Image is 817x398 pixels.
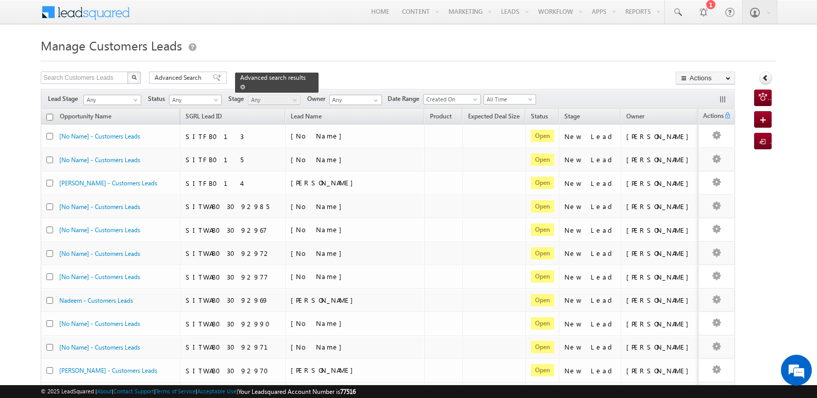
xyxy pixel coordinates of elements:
span: All Time [484,95,533,104]
span: [No Name] [291,131,347,140]
a: Any [248,95,301,105]
span: Stage [228,94,248,103]
a: [No Name] - Customers Leads [59,273,140,281]
span: Any [170,95,219,105]
a: Stage [559,111,585,124]
span: [PERSON_NAME] [291,178,358,187]
span: Advanced search results [240,74,306,81]
div: SITWAB03092971 [186,342,280,352]
input: Check all records [46,114,53,120]
span: Manage Customers Leads [41,37,182,54]
div: New Lead [564,296,616,305]
div: New Lead [564,342,616,352]
div: [PERSON_NAME] [626,226,694,235]
a: Status [526,111,553,124]
div: SITWAB03092972 [186,249,280,258]
div: [PERSON_NAME] [626,342,694,352]
div: New Lead [564,272,616,282]
span: Your Leadsquared Account Number is [238,388,356,395]
a: SGRL Lead ID [180,111,227,124]
span: Lead Name [286,111,327,124]
button: Actions [676,72,735,84]
textarea: Type your message and hit 'Enter' [13,95,188,308]
input: Type to Search [329,95,382,105]
img: d_60004797649_company_0_60004797649 [18,54,43,67]
div: [PERSON_NAME] [626,155,694,164]
span: Open [531,223,554,236]
div: SITFB015 [186,155,280,164]
div: [PERSON_NAME] [626,132,694,141]
a: Nadeem - Customers Leads [59,297,133,304]
a: [No Name] - Customers Leads [59,156,140,164]
div: Chat with us now [54,54,173,67]
a: Show All Items [368,95,381,106]
span: Owner [307,94,329,103]
div: [PERSON_NAME] [626,249,694,258]
span: Date Range [388,94,423,103]
span: Owner [626,112,644,120]
a: Any [169,95,222,105]
span: [No Name] [291,249,347,257]
div: [PERSON_NAME] [626,319,694,328]
div: New Lead [564,179,616,188]
span: [No Name] [291,342,347,351]
span: [No Name] [291,225,347,234]
span: [No Name] [291,202,347,211]
div: SITWAB03092967 [186,226,280,235]
span: Stage [564,112,580,120]
em: Start Chat [140,317,187,331]
span: Open [531,364,554,376]
div: [PERSON_NAME] [626,202,694,211]
div: New Lead [564,366,616,375]
span: © 2025 LeadSquared | | | | | [41,387,356,396]
span: Open [531,247,554,259]
div: SITWAB03092977 [186,272,280,282]
span: Actions [699,110,724,124]
span: [PERSON_NAME] [291,366,358,374]
span: Opportunity Name [60,112,111,120]
span: Created On [424,95,477,104]
div: New Lead [564,249,616,258]
span: Advanced Search [155,73,205,82]
a: [No Name] - Customers Leads [59,343,140,351]
a: Any [84,95,141,105]
span: [No Name] [291,155,347,164]
a: [No Name] - Customers Leads [59,203,140,211]
span: Lead Stage [48,94,82,103]
span: [No Name] [291,319,347,327]
div: SITWAB03092990 [186,319,280,328]
span: Open [531,130,554,142]
div: New Lead [564,155,616,164]
a: [No Name] - Customers Leads [59,250,140,257]
span: 77516 [340,388,356,395]
span: [No Name] [291,272,347,281]
a: [No Name] - Customers Leads [59,226,140,234]
span: Open [531,270,554,283]
span: SGRL Lead ID [186,112,222,120]
span: Status [148,94,169,103]
span: Open [531,177,554,189]
span: Open [531,317,554,330]
div: SITFB013 [186,132,280,141]
img: Search [131,75,137,80]
div: [PERSON_NAME] [626,179,694,188]
a: Expected Deal Size [463,111,525,124]
a: About [97,388,112,394]
a: [PERSON_NAME] - Customers Leads [59,179,157,187]
span: Any [248,95,297,105]
span: Open [531,153,554,166]
a: [No Name] - Customers Leads [59,320,140,327]
span: Expected Deal Size [468,112,520,120]
span: Open [531,341,554,353]
span: Open [531,200,554,213]
span: Product [430,112,452,120]
a: Created On [423,94,481,105]
span: Open [531,294,554,306]
a: Contact Support [113,388,154,394]
div: SITFB014 [186,179,280,188]
div: New Lead [564,132,616,141]
div: New Lead [564,226,616,235]
a: [PERSON_NAME] - Customers Leads [59,367,157,374]
span: Any [84,95,138,105]
div: SITWAB03092985 [186,202,280,211]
